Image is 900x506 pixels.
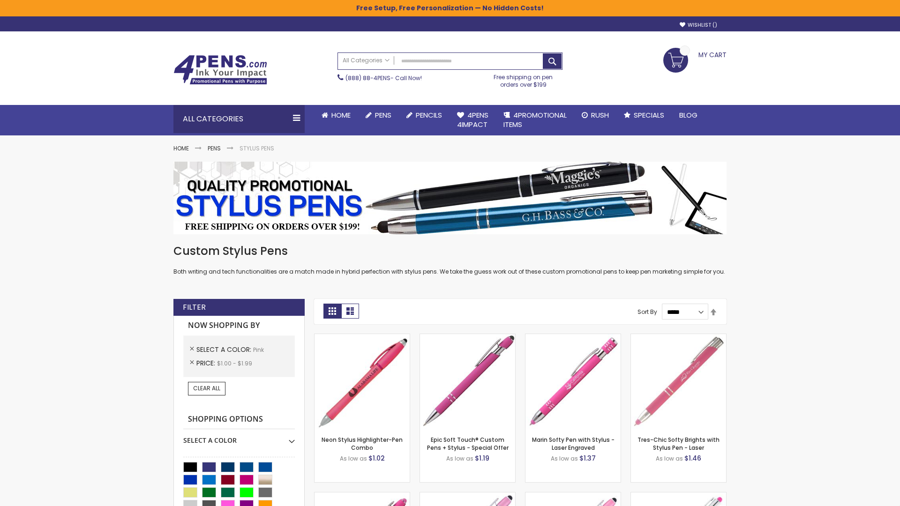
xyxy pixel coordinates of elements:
[475,454,489,463] span: $1.19
[416,110,442,120] span: Pencils
[315,492,410,500] a: Ellipse Softy Brights with Stylus Pen - Laser-Pink
[217,359,252,367] span: $1.00 - $1.99
[450,105,496,135] a: 4Pens4impact
[173,244,727,259] h1: Custom Stylus Pens
[574,105,616,126] a: Rush
[551,454,578,462] span: As low as
[631,492,726,500] a: Tres-Chic Softy with Stylus Top Pen - ColorJet-Pink
[183,316,295,335] strong: Now Shopping by
[345,74,422,82] span: - Call Now!
[446,454,473,462] span: As low as
[323,304,341,319] strong: Grid
[314,105,358,126] a: Home
[173,162,727,234] img: Stylus Pens
[331,110,351,120] span: Home
[427,436,509,451] a: Epic Soft Touch® Custom Pens + Stylus - Special Offer
[208,144,221,152] a: Pens
[420,334,515,429] img: 4P-MS8B-Pink
[315,334,410,429] img: Neon Stylus Highlighter-Pen Combo-Pink
[631,334,726,429] img: Tres-Chic Softy Brights with Stylus Pen - Laser-Pink
[484,70,563,89] div: Free shipping on pen orders over $199
[253,346,264,354] span: Pink
[340,454,367,462] span: As low as
[679,110,697,120] span: Blog
[183,302,206,313] strong: Filter
[322,436,403,451] a: Neon Stylus Highlighter-Pen Combo
[368,454,385,463] span: $1.02
[637,308,657,316] label: Sort By
[240,144,274,152] strong: Stylus Pens
[591,110,609,120] span: Rush
[420,492,515,500] a: Ellipse Stylus Pen - LaserMax-Pink
[496,105,574,135] a: 4PROMOTIONALITEMS
[579,454,596,463] span: $1.37
[196,345,253,354] span: Select A Color
[345,74,390,82] a: (888) 88-4PENS
[525,334,621,429] img: Marin Softy Pen with Stylus - Laser Engraved-Pink
[532,436,615,451] a: Marin Softy Pen with Stylus - Laser Engraved
[183,429,295,445] div: Select A Color
[672,105,705,126] a: Blog
[173,55,267,85] img: 4Pens Custom Pens and Promotional Products
[503,110,567,129] span: 4PROMOTIONAL ITEMS
[173,144,189,152] a: Home
[525,334,621,342] a: Marin Softy Pen with Stylus - Laser Engraved-Pink
[631,334,726,342] a: Tres-Chic Softy Brights with Stylus Pen - Laser-Pink
[634,110,664,120] span: Specials
[457,110,488,129] span: 4Pens 4impact
[525,492,621,500] a: Ellipse Stylus Pen - ColorJet-Pink
[193,384,220,392] span: Clear All
[343,57,390,64] span: All Categories
[315,334,410,342] a: Neon Stylus Highlighter-Pen Combo-Pink
[616,105,672,126] a: Specials
[420,334,515,342] a: 4P-MS8B-Pink
[173,244,727,276] div: Both writing and tech functionalities are a match made in hybrid perfection with stylus pens. We ...
[399,105,450,126] a: Pencils
[188,382,225,395] a: Clear All
[656,454,683,462] span: As low as
[338,53,394,68] a: All Categories
[637,436,720,451] a: Tres-Chic Softy Brights with Stylus Pen - Laser
[684,454,701,463] span: $1.46
[680,22,717,29] a: Wishlist
[375,110,391,120] span: Pens
[173,105,305,133] div: All Categories
[183,409,295,430] strong: Shopping Options
[196,358,217,368] span: Price
[358,105,399,126] a: Pens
